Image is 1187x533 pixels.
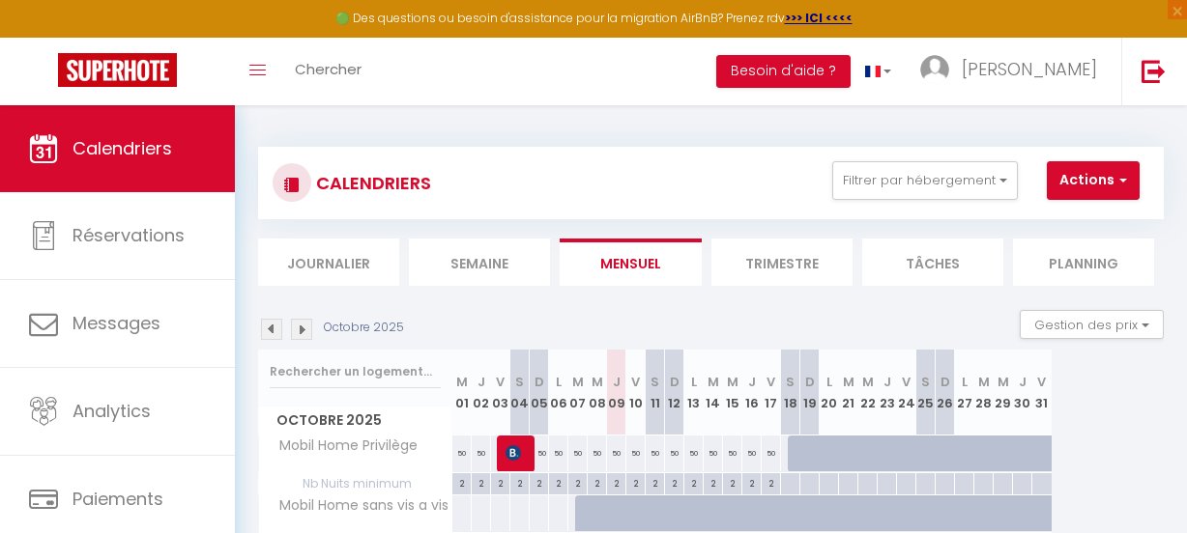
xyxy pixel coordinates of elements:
abbr: M [456,373,468,391]
th: 22 [858,350,878,435]
div: 2 [588,473,606,491]
abbr: J [478,373,485,391]
abbr: J [1019,373,1027,391]
span: Nb Nuits minimum [259,473,451,494]
abbr: V [631,373,640,391]
a: Chercher [280,38,376,105]
li: Planning [1013,238,1154,286]
div: 50 [568,435,588,471]
abbr: S [651,373,659,391]
div: 50 [704,435,723,471]
span: Mobil Home Privilège [262,435,422,457]
span: Octobre 2025 [259,407,451,435]
th: 13 [684,350,704,435]
abbr: L [556,373,562,391]
div: 50 [530,435,549,471]
th: 17 [762,350,781,435]
div: 2 [626,473,645,491]
th: 04 [510,350,530,435]
abbr: D [670,373,680,391]
button: Actions [1047,161,1140,200]
div: 50 [452,435,472,471]
abbr: L [826,373,832,391]
li: Trimestre [711,238,853,286]
div: 50 [588,435,607,471]
abbr: M [727,373,738,391]
span: [PERSON_NAME] [962,57,1097,81]
abbr: M [998,373,1009,391]
div: 2 [607,473,625,491]
div: 50 [626,435,646,471]
abbr: L [962,373,968,391]
span: Calendriers [72,136,172,160]
th: 26 [936,350,955,435]
a: ... [PERSON_NAME] [906,38,1121,105]
abbr: M [843,373,854,391]
th: 18 [781,350,800,435]
button: Filtrer par hébergement [832,161,1018,200]
th: 27 [955,350,974,435]
span: Messages [72,311,160,335]
abbr: J [613,373,621,391]
div: 2 [530,473,548,491]
div: 50 [762,435,781,471]
th: 30 [1013,350,1032,435]
th: 31 [1032,350,1052,435]
div: 50 [607,435,626,471]
div: 2 [510,473,529,491]
div: 50 [742,435,762,471]
div: 2 [472,473,490,491]
div: 2 [646,473,664,491]
div: 2 [742,473,761,491]
div: 50 [723,435,742,471]
abbr: D [941,373,950,391]
div: 2 [549,473,567,491]
abbr: L [691,373,697,391]
th: 28 [974,350,994,435]
input: Rechercher un logement... [270,354,441,389]
div: 50 [646,435,665,471]
div: 2 [568,473,587,491]
span: Mobil Home sans vis a vis [262,495,453,517]
abbr: V [496,373,505,391]
div: 50 [549,435,568,471]
abbr: J [748,373,756,391]
li: Tâches [862,238,1003,286]
abbr: M [708,373,719,391]
th: 23 [878,350,897,435]
div: 2 [704,473,722,491]
div: 2 [723,473,741,491]
abbr: J [883,373,891,391]
button: Besoin d'aide ? [716,55,851,88]
span: Réservations [72,223,185,247]
th: 21 [839,350,858,435]
button: Gestion des prix [1020,310,1164,339]
abbr: S [921,373,930,391]
abbr: M [978,373,990,391]
abbr: S [515,373,524,391]
th: 07 [568,350,588,435]
th: 05 [530,350,549,435]
div: 50 [472,435,491,471]
a: >>> ICI <<<< [785,10,853,26]
th: 10 [626,350,646,435]
th: 08 [588,350,607,435]
li: Mensuel [560,238,701,286]
div: 2 [684,473,703,491]
div: 2 [452,473,471,491]
span: [PERSON_NAME] [506,435,532,471]
img: logout [1142,59,1166,83]
th: 29 [994,350,1013,435]
abbr: M [592,373,603,391]
abbr: M [862,373,874,391]
th: 24 [897,350,916,435]
th: 25 [916,350,936,435]
th: 20 [820,350,839,435]
abbr: V [902,373,911,391]
p: Octobre 2025 [324,319,404,337]
span: Paiements [72,487,163,511]
th: 15 [723,350,742,435]
li: Semaine [409,238,550,286]
img: ... [920,55,949,84]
